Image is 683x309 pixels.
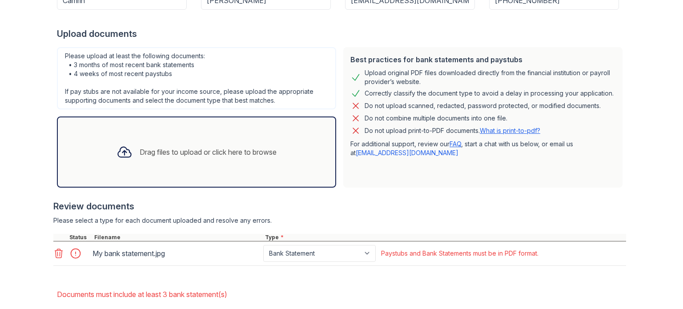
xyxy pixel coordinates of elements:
div: Status [68,234,92,241]
a: What is print-to-pdf? [480,127,540,134]
div: Please upload at least the following documents: • 3 months of most recent bank statements • 4 wee... [57,47,336,109]
div: Paystubs and Bank Statements must be in PDF format. [381,249,538,258]
div: Upload documents [57,28,626,40]
p: For additional support, review our , start a chat with us below, or email us at [350,140,615,157]
div: Filename [92,234,263,241]
div: Do not combine multiple documents into one file. [365,113,507,124]
div: Do not upload scanned, redacted, password protected, or modified documents. [365,100,601,111]
div: Best practices for bank statements and paystubs [350,54,615,65]
a: [EMAIL_ADDRESS][DOMAIN_NAME] [356,149,458,157]
div: Please select a type for each document uploaded and resolve any errors. [53,216,626,225]
div: Correctly classify the document type to avoid a delay in processing your application. [365,88,614,99]
div: Type [263,234,626,241]
div: My bank statement.jpg [92,246,260,261]
p: Do not upload print-to-PDF documents. [365,126,540,135]
div: Upload original PDF files downloaded directly from the financial institution or payroll provider’... [365,68,615,86]
div: Review documents [53,200,626,213]
a: FAQ [450,140,461,148]
div: Drag files to upload or click here to browse [140,147,277,157]
li: Documents must include at least 3 bank statement(s) [57,285,626,303]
